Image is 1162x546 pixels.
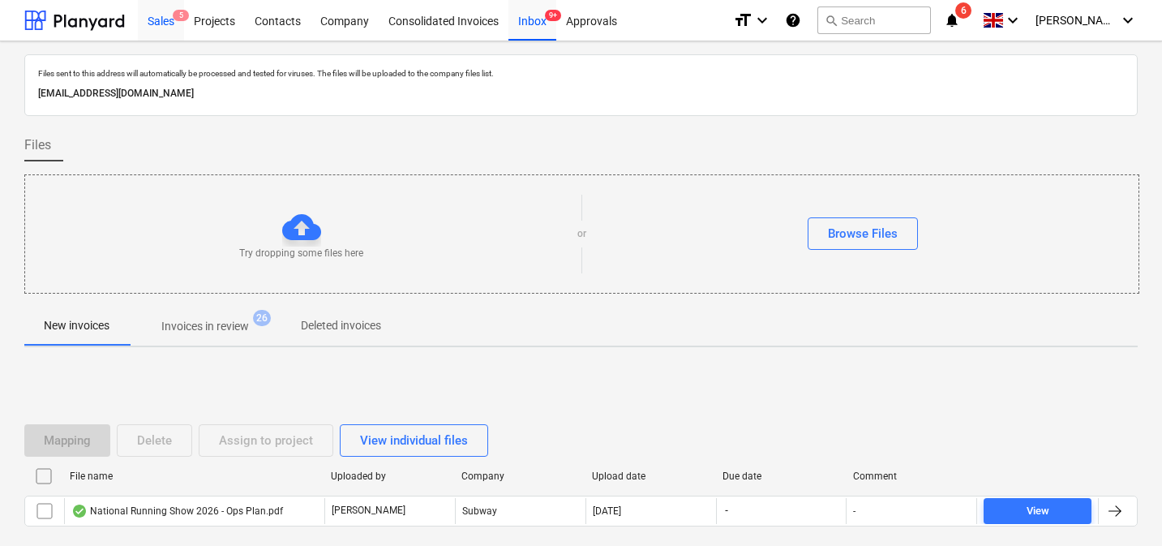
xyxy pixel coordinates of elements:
div: Upload date [592,471,710,482]
div: Try dropping some files hereorBrowse Files [24,174,1139,294]
i: format_size [733,11,753,30]
i: Knowledge base [785,11,801,30]
div: National Running Show 2026 - Ops Plan.pdf [71,505,283,518]
p: Invoices in review [161,318,249,335]
p: Files sent to this address will automatically be processed and tested for viruses. The files will... [38,68,1124,79]
div: Company [461,471,579,482]
div: File name [70,471,318,482]
span: 26 [253,310,271,326]
p: [PERSON_NAME] [332,504,405,518]
div: View individual files [360,430,468,451]
iframe: Chat Widget [1081,468,1162,546]
button: Search [817,6,931,34]
p: Try dropping some files here [239,247,363,260]
button: View individual files [340,424,488,457]
p: or [577,227,586,241]
i: notifications [944,11,960,30]
span: Files [24,135,51,155]
div: Due date [722,471,840,482]
div: Subway [455,498,585,524]
span: 5 [173,10,189,21]
span: 9+ [545,10,561,21]
div: Comment [853,471,971,482]
div: [DATE] [593,505,621,517]
span: search [825,14,838,27]
p: New invoices [44,317,109,334]
span: 6 [955,2,971,19]
div: - [853,505,855,517]
button: Browse Files [808,217,918,250]
i: keyboard_arrow_down [753,11,772,30]
i: keyboard_arrow_down [1118,11,1138,30]
div: Uploaded by [331,471,448,482]
p: [EMAIL_ADDRESS][DOMAIN_NAME] [38,85,1124,102]
div: OCR finished [71,505,88,518]
span: - [723,504,730,518]
div: View [1027,502,1049,521]
button: View [984,498,1091,524]
span: [PERSON_NAME] [1036,14,1117,27]
div: Browse Files [828,223,898,244]
p: Deleted invoices [301,317,381,334]
i: keyboard_arrow_down [1003,11,1023,30]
